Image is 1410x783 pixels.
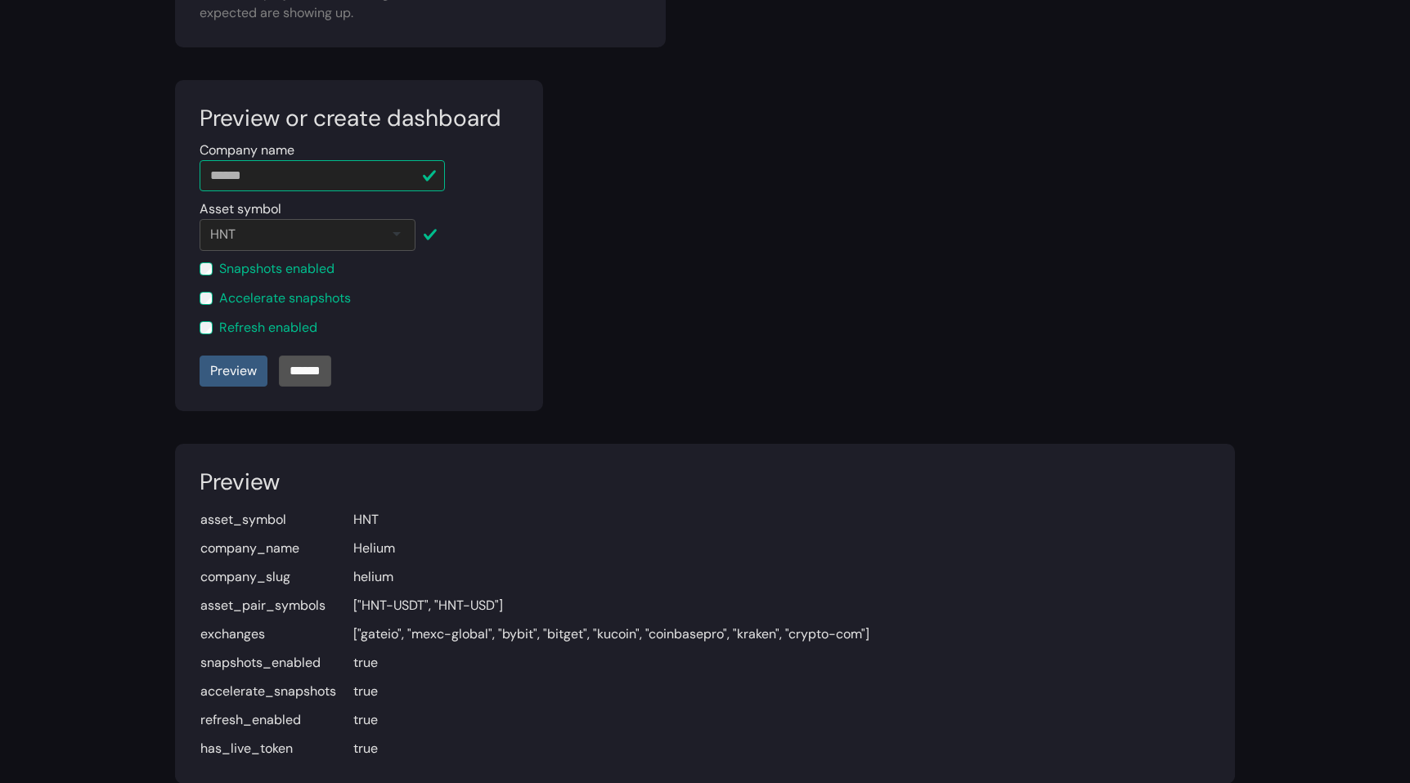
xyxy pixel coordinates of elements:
td: asset_pair_symbols [200,588,352,616]
td: true [352,673,870,702]
td: true [352,731,870,759]
label: Asset symbol [200,199,281,219]
td: company_name [200,530,352,559]
h3: Preview or create dashboard [200,105,519,132]
td: snapshots_enabled [200,645,352,673]
td: true [352,702,870,731]
td: accelerate_snapshots [200,673,352,702]
td: company_slug [200,559,352,588]
label: Refresh enabled [219,318,317,338]
label: Snapshots enabled [219,259,335,279]
td: asset_symbol [200,502,352,530]
label: Accelerate snapshots [219,289,351,308]
td: refresh_enabled [200,702,352,731]
div: HNT [210,225,236,244]
td: helium [352,559,870,588]
td: exchanges [200,616,352,645]
div: Preview [200,356,267,387]
td: true [352,645,870,673]
td: Helium [352,530,870,559]
label: Company name [200,141,294,160]
td: ["gateio", "mexc-global", "bybit", "bitget", "kucoin", "coinbasepro", "kraken", "crypto-com"] [352,616,870,645]
td: has_live_token [200,731,352,759]
td: ["HNT-USDT", "HNT-USD"] [352,588,870,616]
td: HNT [352,502,870,530]
h3: Preview [200,468,1210,496]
